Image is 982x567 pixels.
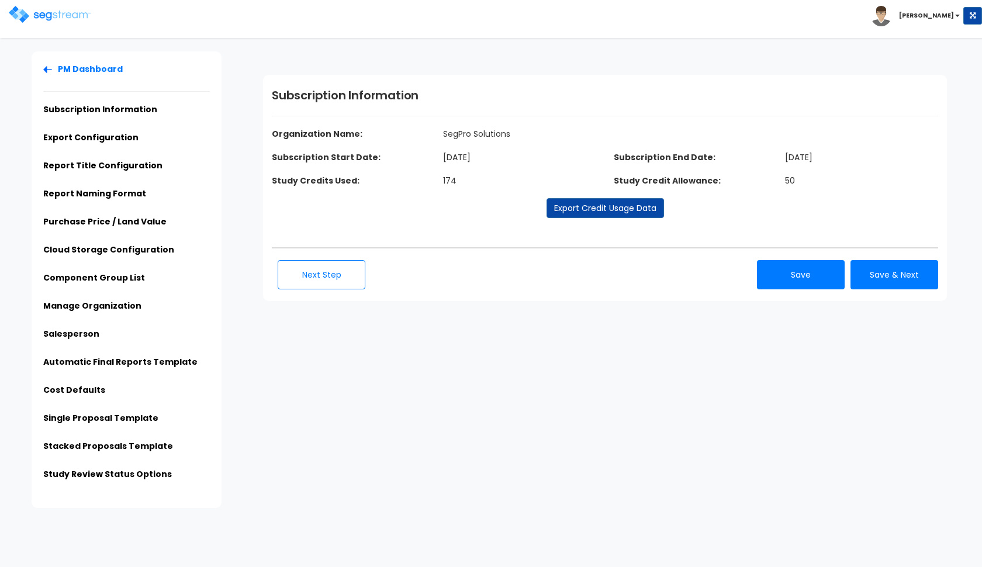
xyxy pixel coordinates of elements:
dt: Organization Name: [263,128,605,140]
img: avatar.png [871,6,891,26]
a: Report Naming Format [43,188,146,199]
dt: Subscription End Date: [605,151,776,163]
a: Single Proposal Template [43,412,158,424]
a: PM Dashboard [43,63,123,75]
a: Purchase Price / Land Value [43,216,167,227]
a: Export Credit Usage Data [547,198,664,218]
a: Salesperson [43,328,99,340]
a: Study Review Status Options [43,468,172,480]
img: Back [43,66,52,73]
a: Report Title Configuration [43,160,162,171]
a: Component Group List [43,272,145,283]
button: Next Step [278,260,365,289]
dd: SegPro Solutions [434,128,776,140]
h1: Subscription Information [272,87,938,104]
dd: [DATE] [776,151,948,163]
a: Export Configuration [43,132,139,143]
a: Stacked Proposals Template [43,440,173,452]
a: Cloud Storage Configuration [43,244,174,255]
dt: Subscription Start Date: [263,151,434,163]
a: Subscription Information [43,103,157,115]
img: logo.png [9,6,91,23]
b: [PERSON_NAME] [899,11,954,20]
dd: 50 [776,175,948,186]
dt: Study Credit Allowance: [605,175,776,186]
a: Manage Organization [43,300,141,312]
button: Save & Next [850,260,938,289]
a: Cost Defaults [43,384,105,396]
a: Automatic Final Reports Template [43,356,198,368]
dd: 174 [434,175,606,186]
dd: [DATE] [434,151,606,163]
dt: Study Credits Used: [263,175,434,186]
button: Save [757,260,845,289]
